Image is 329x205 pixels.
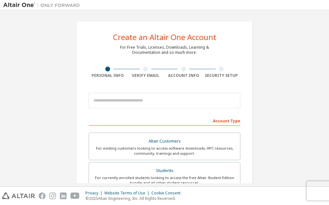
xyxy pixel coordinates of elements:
[89,73,127,78] div: Personal Info
[89,115,240,126] div: Account Type
[2,193,35,199] img: altair_logo.svg
[93,175,236,185] div: For currently enrolled students looking to access the free Altair Student Edition bundle and all ...
[104,191,151,196] div: Website Terms of Use
[164,73,203,78] div: Account Info
[127,73,165,78] div: Verify Email
[93,166,236,175] div: Students
[203,73,241,78] div: Security Setup
[49,193,56,199] img: instagram.svg
[3,2,83,8] img: Altair One
[70,193,80,199] img: youtube.svg
[93,137,236,146] div: Altair Customers
[85,196,184,201] p: © 2025 Altair Engineering, Inc. All Rights Reserved.
[113,33,216,41] div: Create an Altair One Account
[85,191,104,196] div: Privacy
[120,45,209,55] div: For Free Trials, Licenses, Downloads, Learning & Documentation and so much more.
[93,146,236,156] div: For existing customers looking to access software downloads, HPC resources, community, trainings ...
[60,193,67,199] img: linkedin.svg
[151,191,184,196] div: Cookie Consent
[39,193,45,199] img: facebook.svg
